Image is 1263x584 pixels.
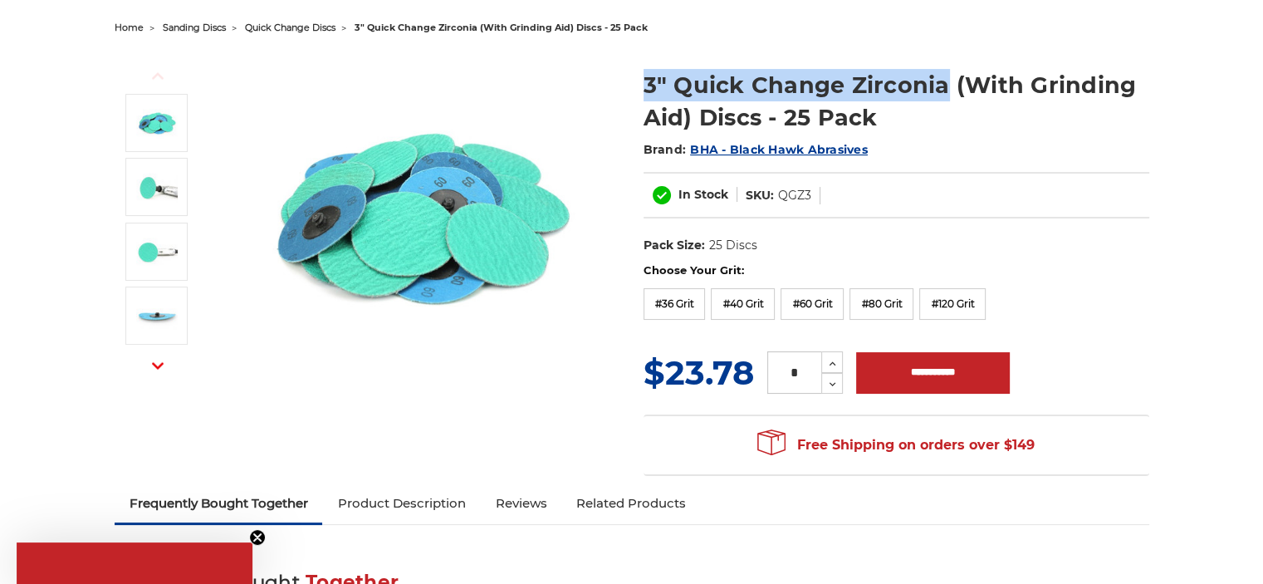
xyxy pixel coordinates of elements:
h1: 3" Quick Change Zirconia (With Grinding Aid) Discs - 25 Pack [644,69,1149,134]
a: Frequently Bought Together [115,485,323,522]
img: Air grinder Sanding Disc [136,166,178,208]
img: 3 Inch Quick Change Discs with Grinding Aid [257,52,589,384]
div: Close teaser [17,542,252,584]
a: Related Products [561,485,701,522]
a: BHA - Black Hawk Abrasives [690,142,868,157]
a: quick change discs [245,22,335,33]
a: home [115,22,144,33]
dd: 25 Discs [708,237,756,254]
a: sanding discs [163,22,226,33]
button: Previous [138,58,178,94]
span: 3" quick change zirconia (with grinding aid) discs - 25 pack [355,22,648,33]
button: Next [138,347,178,383]
dt: Pack Size: [644,237,705,254]
span: $23.78 [644,352,754,393]
dt: SKU: [746,187,774,204]
span: Brand: [644,142,687,157]
span: In Stock [678,187,728,202]
img: Die Grinder Sanding Disc [136,231,178,272]
button: Close teaser [249,529,266,546]
label: Choose Your Grit: [644,263,1149,279]
a: Reviews [480,485,561,522]
dd: QGZ3 [778,187,811,204]
img: 3 Inch Quick Change Discs with Grinding Aid [136,102,178,144]
span: Free Shipping on orders over $149 [757,429,1035,462]
a: Product Description [322,485,480,522]
img: Zirconia with Grinding Aid Roloc Disc [136,295,178,336]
